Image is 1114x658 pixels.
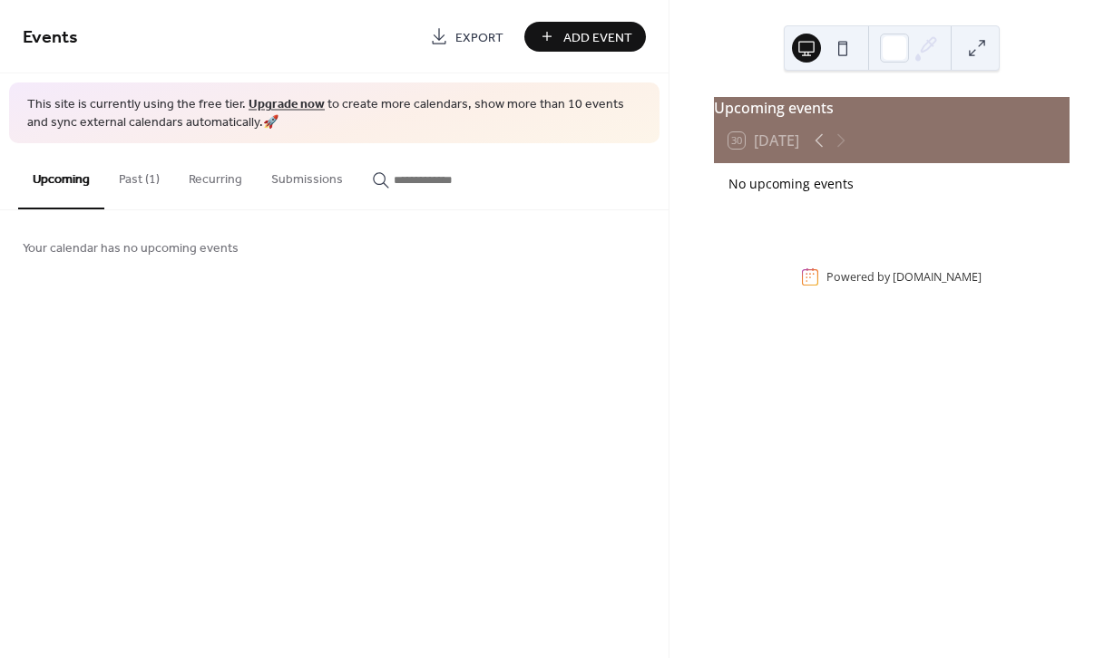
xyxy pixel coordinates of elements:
div: Upcoming events [714,97,1070,119]
span: This site is currently using the free tier. to create more calendars, show more than 10 events an... [27,96,641,131]
button: Add Event [524,22,646,52]
a: Upgrade now [249,92,325,117]
button: Past (1) [104,143,174,208]
div: No upcoming events [728,174,1055,193]
span: Export [455,28,503,47]
a: Export [416,22,517,52]
button: Upcoming [18,143,104,209]
span: Your calendar has no upcoming events [23,239,239,258]
button: Recurring [174,143,257,208]
div: Powered by [826,269,982,285]
a: [DOMAIN_NAME] [893,269,982,285]
span: Events [23,20,78,55]
button: Submissions [257,143,357,208]
span: Add Event [563,28,632,47]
